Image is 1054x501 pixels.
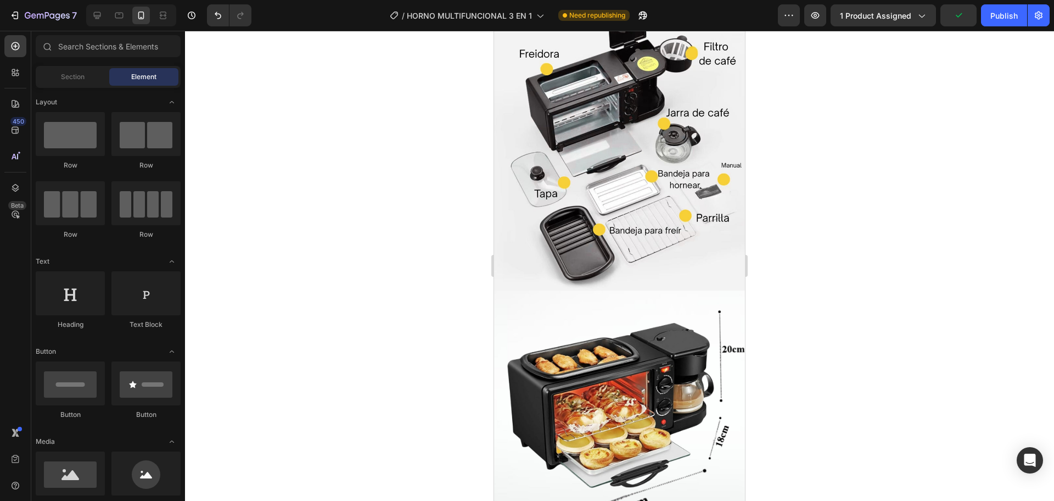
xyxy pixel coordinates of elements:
span: Element [131,72,156,82]
span: Toggle open [163,93,181,111]
span: Media [36,437,55,447]
div: Row [36,230,105,240]
span: Section [61,72,85,82]
div: Row [36,160,105,170]
div: Undo/Redo [207,4,251,26]
button: Publish [981,4,1027,26]
span: Layout [36,97,57,107]
iframe: Design area [494,31,745,501]
div: 450 [10,117,26,126]
button: 7 [4,4,82,26]
p: 7 [72,9,77,22]
span: 1 product assigned [840,10,911,21]
div: Open Intercom Messenger [1017,447,1043,474]
span: Need republishing [569,10,625,20]
span: / [402,10,405,21]
span: Toggle open [163,343,181,360]
span: Button [36,347,56,357]
div: Heading [36,320,105,330]
span: Toggle open [163,253,181,270]
div: Button [36,410,105,420]
span: Text [36,257,49,266]
div: Row [111,160,181,170]
button: 1 product assigned [831,4,936,26]
div: Publish [990,10,1018,21]
span: HORNO MULTIFUNCIONAL 3 EN 1 [407,10,532,21]
div: Row [111,230,181,240]
span: Toggle open [163,433,181,450]
div: Text Block [111,320,181,330]
input: Search Sections & Elements [36,35,181,57]
div: Button [111,410,181,420]
div: Beta [8,201,26,210]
